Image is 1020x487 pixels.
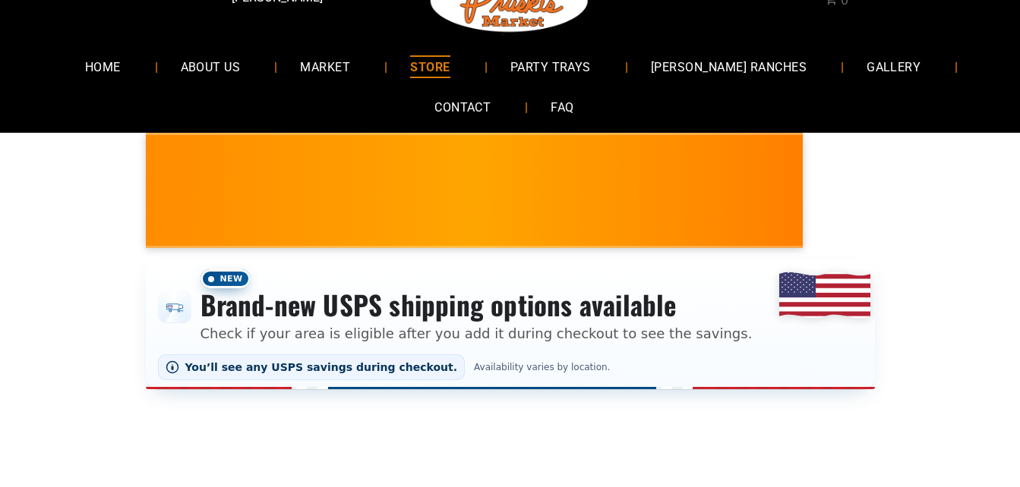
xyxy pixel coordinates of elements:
[844,46,943,86] a: GALLERY
[201,288,753,322] h3: Brand-new USPS shipping options available
[201,269,251,288] span: New
[201,323,753,344] p: Check if your area is eligible after you add it during checkout to see the savings.
[158,46,264,86] a: ABOUT US
[628,46,829,86] a: [PERSON_NAME] RANCHES
[277,46,373,86] a: MARKET
[185,361,458,373] span: You’ll see any USPS savings during checkout.
[528,87,596,127] a: FAQ
[387,46,472,86] a: STORE
[471,362,613,372] span: Availability varies by location.
[488,46,614,86] a: PARTY TRAYS
[412,87,513,127] a: CONTACT
[62,46,144,86] a: HOME
[146,260,875,389] div: Shipping options announcement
